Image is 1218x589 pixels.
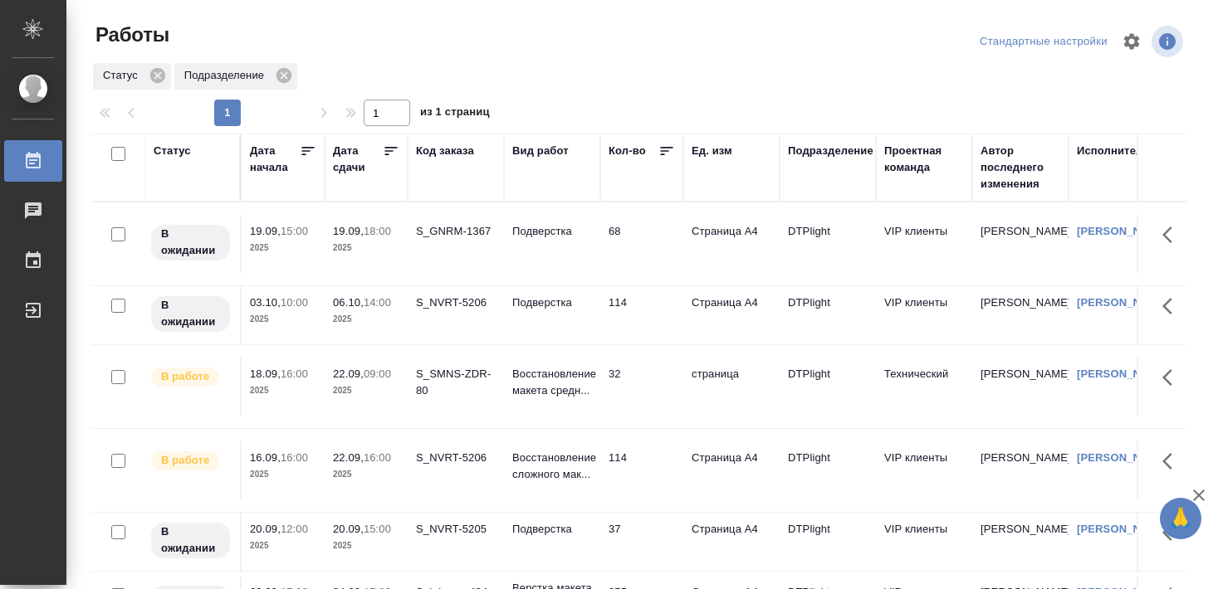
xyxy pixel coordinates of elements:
div: S_NVRT-5206 [416,294,496,311]
td: DTPlight [780,286,876,344]
p: 16:00 [281,368,308,380]
div: Ед. изм [692,143,732,159]
td: Страница А4 [683,441,780,499]
td: VIP клиенты [876,513,972,571]
div: Код заказа [416,143,474,159]
div: Исполнитель назначен, приступать к работе пока рано [149,223,232,262]
span: из 1 страниц [420,102,490,126]
p: 16.09, [250,451,281,464]
p: 14:00 [364,296,391,309]
a: [PERSON_NAME] [1077,225,1169,237]
div: Кол-во [609,143,646,159]
a: [PERSON_NAME] [1077,523,1169,535]
div: Проектная команда [884,143,964,176]
p: 18:00 [364,225,391,237]
p: 15:00 [364,523,391,535]
td: Страница А4 [683,215,780,273]
button: Здесь прячутся важные кнопки [1152,441,1192,481]
div: Исполнитель [1077,143,1150,159]
p: В ожидании [161,523,220,557]
p: В работе [161,452,209,469]
p: 09:00 [364,368,391,380]
p: 19.09, [250,225,281,237]
p: Подверстка [512,294,592,311]
td: DTPlight [780,513,876,571]
p: В ожидании [161,297,220,330]
p: Восстановление сложного мак... [512,450,592,483]
p: 12:00 [281,523,308,535]
a: [PERSON_NAME] [1077,451,1169,464]
p: 2025 [250,240,316,256]
p: Статус [103,67,144,84]
p: 16:00 [364,451,391,464]
a: [PERSON_NAME] [1077,368,1169,380]
p: 18.09, [250,368,281,380]
span: Работы [91,22,169,48]
td: [PERSON_NAME] [972,215,1069,273]
p: 19.09, [333,225,364,237]
p: Подверстка [512,521,592,538]
p: 2025 [333,311,399,328]
td: 114 [600,286,683,344]
span: Настроить таблицу [1112,22,1152,61]
p: Восстановление макета средн... [512,366,592,399]
p: 16:00 [281,451,308,464]
p: В ожидании [161,226,220,259]
td: [PERSON_NAME] [972,441,1069,499]
div: Исполнитель выполняет работу [149,366,232,388]
div: S_NVRT-5205 [416,521,496,538]
div: Вид работ [512,143,569,159]
button: Здесь прячутся важные кнопки [1152,358,1192,397]
div: Автор последнего изменения [981,143,1060,192]
td: [PERSON_NAME] [972,358,1069,416]
p: 22.09, [333,451,364,464]
td: [PERSON_NAME] [972,513,1069,571]
td: VIP клиенты [876,441,972,499]
td: VIP клиенты [876,215,972,273]
p: 2025 [333,538,399,554]
p: 2025 [250,466,316,483]
p: 22.09, [333,368,364,380]
td: Технический [876,358,972,416]
div: Подразделение [174,63,297,90]
div: Дата сдачи [333,143,383,176]
td: страница [683,358,780,416]
td: 32 [600,358,683,416]
p: 15:00 [281,225,308,237]
p: Подразделение [184,67,270,84]
button: Здесь прячутся важные кнопки [1152,215,1192,255]
span: Посмотреть информацию [1152,26,1186,57]
div: split button [976,29,1112,55]
div: Дата начала [250,143,300,176]
td: 68 [600,215,683,273]
button: 🙏 [1160,498,1201,539]
p: 2025 [250,311,316,328]
div: Исполнитель выполняет работу [149,450,232,472]
td: 114 [600,441,683,499]
p: 2025 [250,538,316,554]
p: 06.10, [333,296,364,309]
p: 2025 [333,382,399,399]
div: Исполнитель назначен, приступать к работе пока рано [149,294,232,333]
td: DTPlight [780,358,876,416]
span: 🙏 [1167,501,1195,536]
button: Здесь прячутся важные кнопки [1152,513,1192,552]
div: S_SMNS-ZDR-80 [416,366,496,399]
p: Подверстка [512,223,592,240]
p: 2025 [333,466,399,483]
td: DTPlight [780,215,876,273]
a: [PERSON_NAME] [1077,296,1169,309]
td: 37 [600,513,683,571]
td: DTPlight [780,441,876,499]
td: [PERSON_NAME] [972,286,1069,344]
div: Подразделение [788,143,873,159]
td: Страница А4 [683,513,780,571]
div: Статус [93,63,171,90]
div: Исполнитель назначен, приступать к работе пока рано [149,521,232,560]
p: 20.09, [250,523,281,535]
p: В работе [161,368,209,385]
p: 20.09, [333,523,364,535]
div: S_NVRT-5206 [416,450,496,466]
td: VIP клиенты [876,286,972,344]
button: Здесь прячутся важные кнопки [1152,286,1192,326]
